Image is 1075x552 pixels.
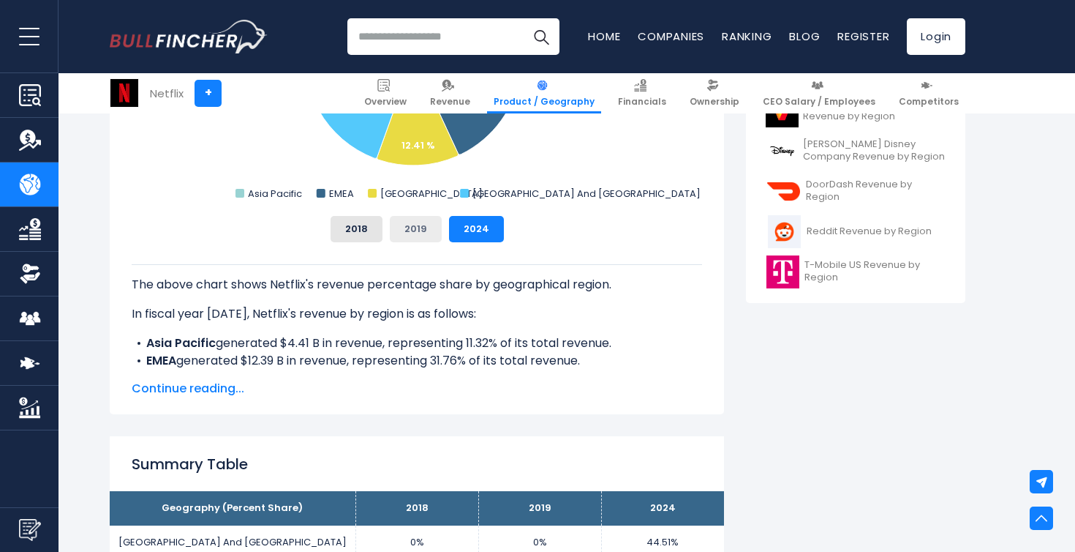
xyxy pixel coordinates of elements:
[766,135,799,168] img: DIS logo
[722,29,772,44] a: Ranking
[449,216,504,242] button: 2024
[611,73,673,113] a: Financials
[683,73,746,113] a: Ownership
[19,263,41,285] img: Ownership
[588,29,620,44] a: Home
[110,79,138,107] img: NFLX logo
[757,252,954,292] a: T-Mobile US Revenue by Region
[358,73,413,113] a: Overview
[110,491,355,526] th: Geography (Percent Share)
[146,352,176,369] b: EMEA
[355,491,478,526] th: 2018
[331,216,382,242] button: 2018
[364,96,407,108] span: Overview
[132,453,702,475] h2: Summary Table
[195,80,222,107] a: +
[430,96,470,108] span: Revenue
[401,138,435,152] text: 12.41 %
[837,29,889,44] a: Register
[380,187,483,201] text: [GEOGRAPHIC_DATA]
[494,96,595,108] span: Product / Geography
[478,491,601,526] th: 2019
[146,335,216,351] b: Asia Pacific
[146,370,277,387] b: [GEOGRAPHIC_DATA]
[807,225,932,238] span: Reddit Revenue by Region
[618,96,666,108] span: Financials
[892,73,965,113] a: Competitors
[110,20,268,53] img: Bullfincher logo
[487,73,601,113] a: Product / Geography
[803,138,946,163] span: [PERSON_NAME] Disney Company Revenue by Region
[766,256,800,288] img: TMUS logo
[766,215,802,248] img: RDDT logo
[763,96,875,108] span: CEO Salary / Employees
[132,264,702,493] div: The for Netflix is the [GEOGRAPHIC_DATA] And Canada, which represents 44.51% of its total revenue...
[690,96,739,108] span: Ownership
[757,171,954,212] a: DoorDash Revenue by Region
[907,18,965,55] a: Login
[132,370,702,387] li: generated $4.84 B in revenue, representing 12.41% of its total revenue.
[766,175,801,208] img: DASH logo
[806,179,946,204] span: DoorDash Revenue by Region
[329,187,354,201] text: EMEA
[150,85,184,102] div: Netflix
[757,212,954,252] a: Reddit Revenue by Region
[523,18,559,55] button: Search
[132,276,702,294] p: The above chart shows Netflix's revenue percentage share by geographical region.
[472,187,701,201] text: [GEOGRAPHIC_DATA] And [GEOGRAPHIC_DATA]
[132,305,702,323] p: In fiscal year [DATE], Netflix's revenue by region is as follows:
[110,20,267,53] a: Go to homepage
[132,335,702,352] li: generated $4.41 B in revenue, representing 11.32% of its total revenue.
[899,96,959,108] span: Competitors
[601,491,724,526] th: 2024
[423,73,477,113] a: Revenue
[248,187,302,201] text: Asia Pacific
[132,352,702,370] li: generated $12.39 B in revenue, representing 31.76% of its total revenue.
[132,380,702,398] span: Continue reading...
[390,216,442,242] button: 2019
[804,259,946,284] span: T-Mobile US Revenue by Region
[803,98,946,123] span: Verizon Communications Revenue by Region
[789,29,820,44] a: Blog
[756,73,882,113] a: CEO Salary / Employees
[757,131,954,171] a: [PERSON_NAME] Disney Company Revenue by Region
[638,29,704,44] a: Companies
